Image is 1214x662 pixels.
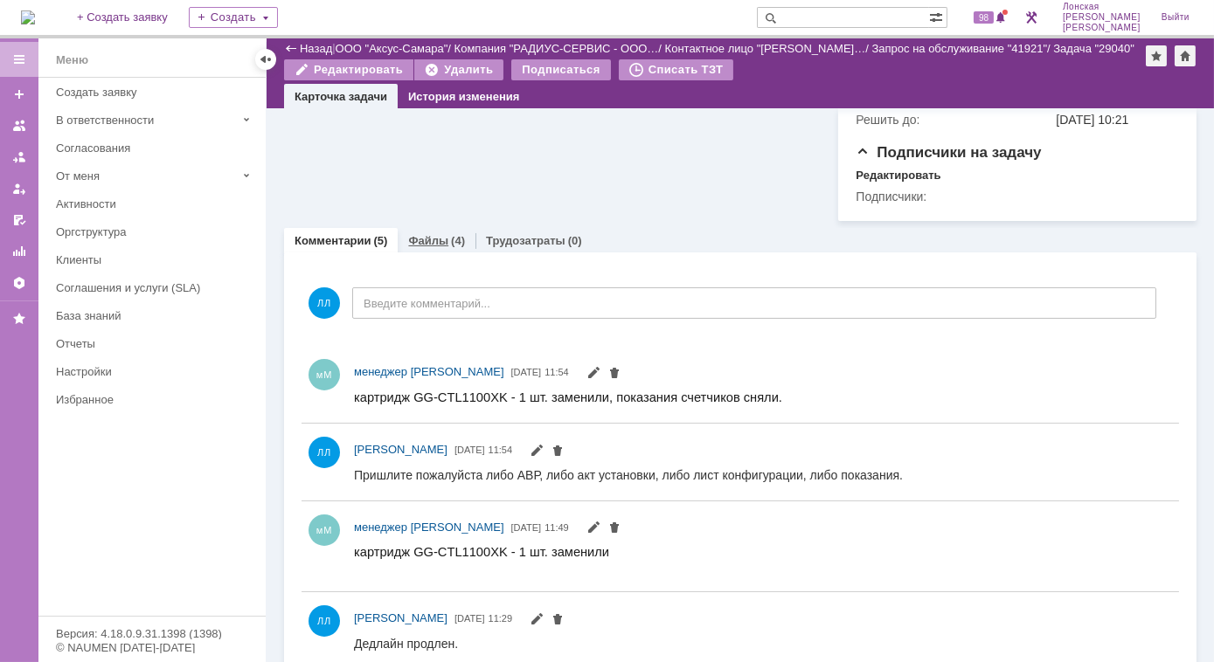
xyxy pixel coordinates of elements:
span: [PERSON_NAME] [354,443,447,456]
div: Редактировать [856,169,940,183]
div: / [336,42,454,55]
span: Удалить [551,614,565,628]
span: Редактировать [586,522,600,536]
a: Создать заявку [49,79,262,106]
div: Активности [56,197,255,210]
a: Заявки на командах [5,112,33,140]
a: Активности [49,190,262,217]
div: (0) [568,234,582,247]
div: Избранное [56,393,236,406]
div: (5) [374,234,388,247]
span: менеджер [PERSON_NAME] [354,365,504,378]
div: / [872,42,1054,55]
span: Редактировать [586,368,600,382]
span: [DATE] [454,613,485,624]
div: Скрыть меню [255,49,276,70]
div: Согласования [56,141,255,155]
div: / [665,42,872,55]
a: Заявки в моей ответственности [5,143,33,171]
a: Настройки [49,358,262,385]
div: Меню [56,50,88,71]
div: Оргструктура [56,225,255,238]
span: Удалить [607,522,621,536]
a: База знаний [49,302,262,329]
a: [PERSON_NAME] [354,610,447,627]
span: Редактировать [530,614,544,628]
a: Перейти на домашнюю страницу [21,10,35,24]
div: Решить до: [856,113,1052,127]
span: ЛЛ [309,287,340,319]
a: Компания "РАДИУС-СЕРВИС - ООО… [454,42,659,55]
span: 11:54 [489,445,513,455]
div: Создать [189,7,278,28]
a: Настройки [5,269,33,297]
a: менеджер [PERSON_NAME] [354,519,504,536]
span: [DATE] 10:21 [1056,113,1128,127]
span: [PERSON_NAME] [354,611,447,624]
a: Назад [300,42,332,55]
a: Комментарии [295,234,371,247]
div: В ответственности [56,114,236,127]
span: [PERSON_NAME] [1063,12,1141,23]
a: Соглашения и услуги (SLA) [49,274,262,301]
a: Мои согласования [5,206,33,234]
div: Добавить в избранное [1146,45,1167,66]
div: Создать заявку [56,86,255,99]
a: Оргструктура [49,218,262,245]
a: Мои заявки [5,175,33,203]
span: 89519510670 [131,15,202,29]
span: Подписчики на задачу [856,144,1041,161]
span: [DATE] [454,445,485,455]
div: (4) [451,234,465,247]
a: Клиенты [49,246,262,273]
div: От меня [56,169,236,183]
a: Отчеты [49,330,262,357]
div: Задача "29040" [1053,42,1134,55]
a: Перейти в интерфейс администратора [1021,7,1042,28]
span: 11:49 [545,522,569,533]
div: Подписчики: [856,190,1052,203]
span: менеджер [PERSON_NAME] [354,521,504,534]
a: менеджер [PERSON_NAME] [354,363,504,381]
div: База знаний [56,309,255,322]
span: 11:54 [545,367,569,377]
span: Редактировать [530,445,544,459]
div: Соглашения и услуги (SLA) [56,281,255,294]
div: Клиенты [56,253,255,266]
a: ООО "Аксус-Самара" [336,42,448,55]
a: Карточка задачи [295,90,387,103]
a: Отчеты [5,238,33,265]
span: , [35,148,38,159]
span: 11:29 [489,613,513,624]
span: Расширенный поиск [929,8,947,24]
span: Лонская [1063,2,1141,12]
span: 98 [974,11,994,24]
div: / [454,42,665,55]
span: Удалить [607,368,621,382]
img: logo [21,10,35,24]
a: Запрос на обслуживание "41921" [872,42,1048,55]
a: Файлы [408,234,448,247]
span: [PERSON_NAME] [1063,23,1141,33]
span: [DATE] [511,367,542,377]
div: Версия: 4.18.0.9.31.1398 (1398) [56,628,248,639]
a: Контактное лицо "[PERSON_NAME]… [665,42,866,55]
a: Согласования [49,134,262,162]
a: История изменения [408,90,519,103]
a: [PERSON_NAME] [354,441,447,459]
div: Отчеты [56,337,255,350]
a: Трудозатраты [486,234,565,247]
span: [DATE] [511,522,542,533]
div: Настройки [56,365,255,378]
div: | [332,41,335,54]
div: Сделать домашней страницей [1175,45,1196,66]
div: © NAUMEN [DATE]-[DATE] [56,642,248,653]
a: Создать заявку [5,80,33,108]
span: Удалить [551,445,565,459]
